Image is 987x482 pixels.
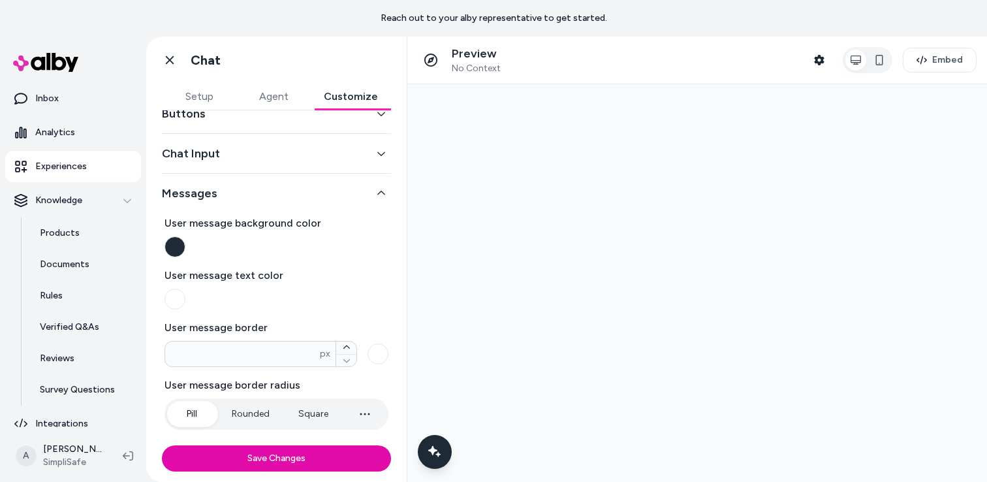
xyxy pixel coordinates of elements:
[40,352,74,365] p: Reviews
[164,320,388,336] label: User message border
[35,417,88,430] p: Integrations
[381,12,607,25] p: Reach out to your alby representative to get started.
[162,445,391,472] button: Save Changes
[40,227,80,240] p: Products
[5,151,141,182] a: Experiences
[13,53,78,72] img: alby Logo
[452,46,501,61] p: Preview
[5,185,141,216] button: Knowledge
[5,408,141,440] a: Integrations
[35,92,59,105] p: Inbox
[162,184,391,202] button: Messages
[27,343,141,374] a: Reviews
[43,443,102,456] p: [PERSON_NAME]
[40,289,63,302] p: Rules
[285,401,341,427] button: Square
[219,401,283,427] button: Rounded
[320,347,330,361] span: px
[40,258,89,271] p: Documents
[164,268,388,283] label: User message text color
[164,216,388,231] label: User message background color
[162,84,236,110] button: Setup
[27,249,141,280] a: Documents
[40,383,115,396] p: Survey Questions
[903,48,977,72] button: Embed
[35,126,75,139] p: Analytics
[5,83,141,114] a: Inbox
[167,401,216,427] button: Pill
[35,160,87,173] p: Experiences
[932,54,963,67] span: Embed
[162,104,391,123] button: Buttons
[40,321,99,334] p: Verified Q&As
[16,445,37,466] span: A
[5,117,141,148] a: Analytics
[191,52,221,69] h1: Chat
[43,456,102,469] span: SimpliSafe
[236,84,311,110] button: Agent
[162,144,391,163] button: Chat Input
[8,435,112,477] button: A[PERSON_NAME]SimpliSafe
[311,84,391,110] button: Customize
[27,312,141,343] a: Verified Q&As
[452,63,501,74] span: No Context
[27,217,141,249] a: Products
[35,194,82,207] p: Knowledge
[27,374,141,406] a: Survey Questions
[164,378,388,393] label: User message border radius
[27,280,141,312] a: Rules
